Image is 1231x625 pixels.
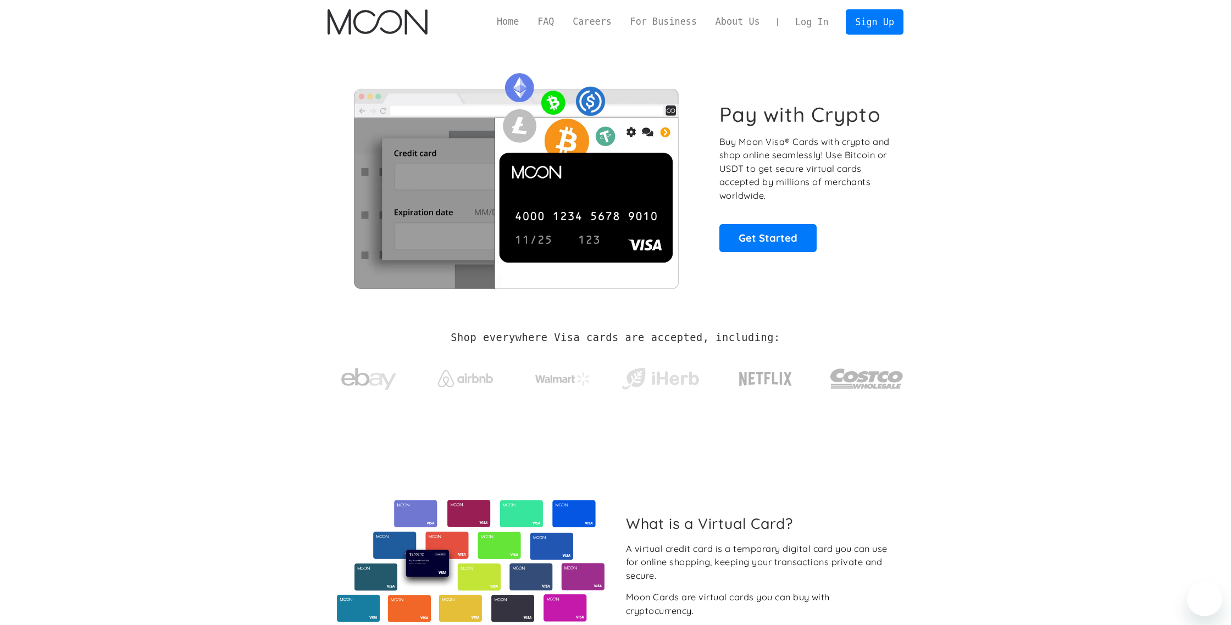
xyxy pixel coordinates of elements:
a: Get Started [719,224,817,252]
a: Sign Up [846,9,903,34]
a: FAQ [528,15,563,29]
img: Costco [830,358,903,399]
a: Careers [563,15,620,29]
div: Moon Cards are virtual cards you can buy with cryptocurrency. [626,590,895,617]
a: For Business [621,15,706,29]
a: Netflix [717,354,815,398]
div: A virtual credit card is a temporary digital card you can use for online shopping, keeping your t... [626,542,895,583]
a: Log In [786,10,838,34]
h2: Shop everywhere Visa cards are accepted, including: [451,332,780,344]
img: Airbnb [438,370,493,387]
img: Netflix [738,365,793,393]
a: iHerb [619,354,701,399]
iframe: Button to launch messaging window [1187,581,1222,616]
a: home [328,9,427,35]
h1: Pay with Crypto [719,102,881,127]
h2: What is a Virtual Card? [626,515,895,532]
img: ebay [341,362,396,397]
img: Moon Cards let you spend your crypto anywhere Visa is accepted. [328,65,704,288]
img: Walmart [535,372,590,386]
a: Walmart [522,361,604,391]
img: Moon Logo [328,9,427,35]
a: Home [487,15,528,29]
p: Buy Moon Visa® Cards with crypto and shop online seamlessly! Use Bitcoin or USDT to get secure vi... [719,135,891,203]
img: iHerb [619,365,701,393]
a: Costco [830,347,903,405]
a: ebay [328,351,409,402]
a: About Us [706,15,769,29]
a: Airbnb [425,359,507,393]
